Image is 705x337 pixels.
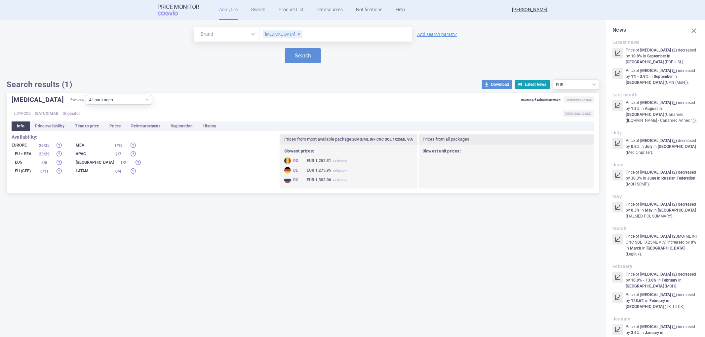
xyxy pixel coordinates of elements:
span: COGVIO [158,10,187,16]
strong: [GEOGRAPHIC_DATA] [646,246,685,251]
strong: [MEDICAL_DATA] [640,324,671,329]
u: ( 2 ) [672,48,677,52]
strong: [GEOGRAPHIC_DATA] [626,304,664,309]
div: LATAM [76,168,109,174]
div: Europe [12,142,35,149]
strong: [GEOGRAPHIC_DATA] [626,284,664,288]
h2: Availability: [12,134,280,140]
strong: May [645,208,652,213]
strong: February [662,278,677,283]
strong: [GEOGRAPHIC_DATA] [626,112,664,117]
button: Latest News [515,80,550,89]
p: Price of decreased by in in ( FOPH SL ) . [626,47,698,65]
li: History [198,121,221,131]
strong: January [645,330,659,335]
u: ( 2 ) [672,202,677,207]
span: Intravenous use [564,96,594,103]
strong: [MEDICAL_DATA] [640,48,671,52]
strong: 1% - 3.9% [631,74,648,79]
div: 1 / 12 [110,142,127,149]
strong: 0.8% [631,144,640,149]
div: 23 / 29 [36,151,53,157]
h2: March [612,226,698,231]
div: EU5 [12,159,35,166]
div: [MEDICAL_DATA] [263,30,302,38]
strong: [GEOGRAPHIC_DATA] [658,144,696,149]
p: Price of decreased by in in ( HALMED PCL SUMMARY ) . [626,201,698,219]
h2: June [612,162,698,168]
strong: August [645,106,658,111]
u: ( 2 ) [672,170,677,175]
strong: 0% [691,240,696,245]
h1: Search results (1) [7,80,72,89]
p: Price of increased by in in ( TR_TITCK ) . [626,292,698,310]
button: Download [482,80,512,89]
u: ( 2 ) [672,292,677,297]
img: Germany [284,167,291,174]
span: ex-factory [333,178,347,182]
div: MEA [76,142,109,149]
h2: Last month [612,92,698,98]
h2: Latest news [612,40,698,45]
a: Price MonitorCOGVIO [158,4,200,16]
div: APAC [76,151,109,157]
p: Price of ( 20MG/ML INF CNC SOL 1X25ML VIA ) increased by in in ( Legilux ) . [626,233,698,257]
h2: January [612,316,698,322]
li: Info [12,121,30,131]
u: ( 2 ) [672,272,677,277]
u: ( 2 ) [672,68,677,73]
strong: [MEDICAL_DATA] [640,138,671,143]
strong: 20MG/ML INF CNC SOL 1X25ML VIA [352,137,413,142]
span: Package: [70,95,84,105]
u: ( 2 ) [672,138,677,143]
a: Add search param? [417,32,457,37]
div: 5 / 5 [36,159,53,166]
h1: [MEDICAL_DATA] [12,95,70,105]
strong: 30.3% [631,176,642,181]
div: 2 / 7 [110,151,127,157]
strong: [GEOGRAPHIC_DATA] [626,80,664,85]
strong: [MEDICAL_DATA] [640,68,671,73]
span: ex-factory [333,169,347,172]
strong: [GEOGRAPHIC_DATA] [658,208,696,213]
li: Time to price [70,121,104,131]
strong: July [645,144,652,149]
strong: [MEDICAL_DATA] [640,170,671,175]
strong: 10.8% - 13.6% [631,278,656,283]
strong: Russian Federation [661,176,695,181]
h2: February [612,264,698,269]
li: Price availability [30,121,70,131]
strong: February [649,298,665,303]
li: Registration [165,121,198,131]
img: Romania [284,157,291,164]
strong: [MEDICAL_DATA] [640,272,671,277]
strong: 0.3% [631,208,640,213]
li: Reimbursement [126,121,165,131]
strong: 128.6% [631,298,644,303]
strong: [GEOGRAPHIC_DATA] [626,60,664,64]
span: ISATUXIMAB [35,110,59,117]
h3: Prices from all packages [418,134,594,145]
h3: Prices from most available package: [280,134,418,145]
div: EUR 1,252.31 [307,157,347,164]
div: 26 / 35 [36,142,53,149]
u: ( 2 ) [672,324,677,329]
h2: 3 lowest unit prices: [423,149,590,154]
p: Price of decreased by in in ( MOH SRMP ) . [626,169,698,187]
strong: [MEDICAL_DATA] [640,202,671,207]
div: 1 / 2 [115,159,132,166]
div: [GEOGRAPHIC_DATA] [76,159,114,166]
button: Search [285,48,321,63]
h1: News [612,27,698,33]
div: EU (CEE) [12,168,35,174]
span: ex-factory [333,159,347,163]
p: Price of decreased by in in ( Medicinpriser ) . [626,138,698,155]
div: EUR 1,302.06 [307,177,347,184]
div: 0 / 4 [110,168,127,175]
strong: [MEDICAL_DATA] [640,100,671,105]
strong: Price Monitor [158,4,200,10]
div: EUR 1,275.95 [307,167,347,174]
p: Price of increased by in in ( Canamed ([DOMAIN_NAME] - Canamed Annex 1) ) . [626,100,698,123]
strong: 3.6% [631,330,640,335]
p: Price of decreased by in in ( MOH ) . [626,271,698,289]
